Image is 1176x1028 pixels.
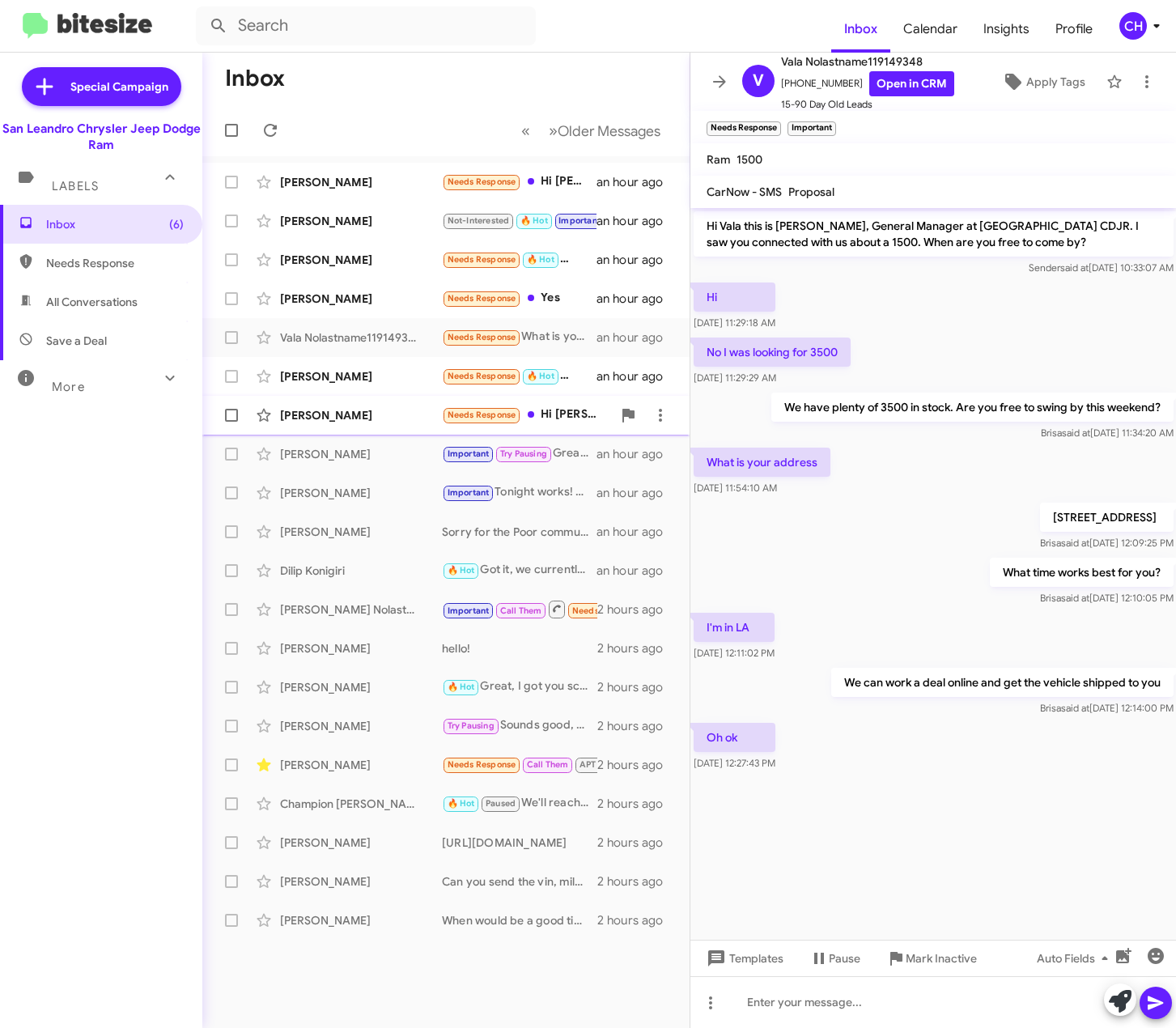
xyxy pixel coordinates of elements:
span: [DATE] 11:29:18 AM [694,316,775,329]
div: Can you send the vin, mileage and photos? [442,873,597,890]
span: said at [1060,702,1089,714]
div: Dilip Konigiri [280,563,442,579]
span: Pause [829,944,860,973]
div: [PERSON_NAME] [280,524,442,540]
span: said at [1061,427,1089,439]
div: Hi [PERSON_NAME], if you are pay me good price I would sell it to you. [442,406,612,424]
span: Inbox [46,216,184,232]
span: Needs Response [448,410,516,420]
a: Insights [970,6,1042,53]
span: Important [558,215,601,226]
a: Open in CRM [869,71,954,96]
span: Brisa [DATE] 12:14:00 PM [1039,702,1173,714]
a: Calendar [890,6,970,53]
span: [DATE] 12:27:43 PM [694,757,775,769]
span: said at [1059,261,1088,274]
span: [DATE] 12:11:02 PM [694,647,775,659]
div: [PERSON_NAME] [280,446,442,462]
span: Older Messages [558,122,660,140]
div: 2 hours ago [597,757,676,773]
div: an hour ago [596,446,676,462]
div: an hour ago [596,563,676,579]
span: said at [1060,592,1089,604]
span: CarNow - SMS [707,185,782,199]
span: 🔥 Hot [448,798,475,809]
span: Brisa [DATE] 12:09:25 PM [1039,537,1173,549]
div: [PERSON_NAME] [280,213,442,229]
div: Got it, we currently only have gas models left in stock. Are you open to that option? [442,561,596,580]
span: Important [448,605,490,616]
span: Sender [DATE] 10:33:07 AM [1028,261,1173,274]
span: Needs Response [448,176,516,187]
span: Needs Response [448,759,516,770]
div: Hi [PERSON_NAME]- my husband is on his way and he ask for you? [442,211,596,230]
span: Needs Response [448,371,516,381]
button: Previous [512,114,540,147]
span: 15-90 Day Old Leads [781,96,954,113]
div: [PERSON_NAME] [280,757,442,773]
button: Next [539,114,670,147]
div: an hour ago [596,174,676,190]
span: Needs Response [46,255,184,271]
p: [STREET_ADDRESS] [1039,503,1173,532]
p: No I was looking for 3500 [694,338,851,367]
div: [PERSON_NAME] [280,291,442,307]
div: an hour ago [596,485,676,501]
span: Special Campaign [70,79,168,95]
div: [PERSON_NAME] [280,640,442,656]
div: What is your address [442,328,596,346]
span: 🔥 Hot [527,254,554,265]
div: Hi [PERSON_NAME] - I'm interested in a two door manual but you guys don't have them on sale anymo... [442,172,596,191]
div: [PERSON_NAME] [280,679,442,695]
div: CH [1119,12,1147,40]
a: Special Campaign [22,67,181,106]
div: Champion [PERSON_NAME] [280,796,442,812]
div: Great, I got you scheduled for [DATE] (29th) \ at 10 am [442,678,597,696]
p: I'm in LA [694,613,775,642]
div: an hour ago [596,368,676,384]
div: 2 hours ago [597,601,676,618]
span: Important [448,487,490,498]
div: When would be a good time for you to swing by for an appraisal? [442,912,597,928]
nav: Page navigation example [512,114,670,147]
div: Podría darme información sobre el gladiador [442,250,596,269]
span: [PHONE_NUMBER] [781,71,954,96]
div: [PERSON_NAME] Nolastname120289962 [280,601,442,618]
span: V [753,68,764,94]
button: CH [1106,12,1158,40]
span: » [549,121,558,141]
span: 🔥 Hot [448,682,475,692]
p: Hi Vala this is [PERSON_NAME], General Manager at [GEOGRAPHIC_DATA] CDJR. I saw you connected wit... [694,211,1174,257]
span: 1500 [737,152,762,167]
p: We can work a deal online and get the vehicle shipped to you [830,668,1173,697]
span: Templates [703,944,783,973]
div: 2 hours ago [597,912,676,928]
span: said at [1060,537,1089,549]
div: [PERSON_NAME] [280,368,442,384]
span: Proposal [788,185,834,199]
div: an hour ago [596,524,676,540]
span: More [52,380,85,394]
small: Important [788,121,836,136]
div: [PERSON_NAME] [280,407,442,423]
span: Save a Deal [46,333,107,349]
div: Which corvette [442,367,596,385]
a: Profile [1042,6,1106,53]
div: Sorry for the Poor communication. I reviewed your profile and i did not see any emails. Feel free... [442,524,596,540]
div: an hour ago [596,329,676,346]
div: Tonight works! What time are you thinking? We’ll be ready to appraise your Wrangler Unlimited. [442,483,596,502]
span: Apply Tags [1026,67,1085,96]
span: Needs Response [572,605,641,616]
button: Pause [796,944,873,973]
div: [PERSON_NAME] [280,912,442,928]
small: Needs Response [707,121,781,136]
div: Inbound Call [442,599,597,619]
span: Try Pausing [500,448,547,459]
p: What is your address [694,448,830,477]
span: Labels [52,179,99,193]
span: Brisa [DATE] 11:34:20 AM [1040,427,1173,439]
div: [PERSON_NAME] [280,485,442,501]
